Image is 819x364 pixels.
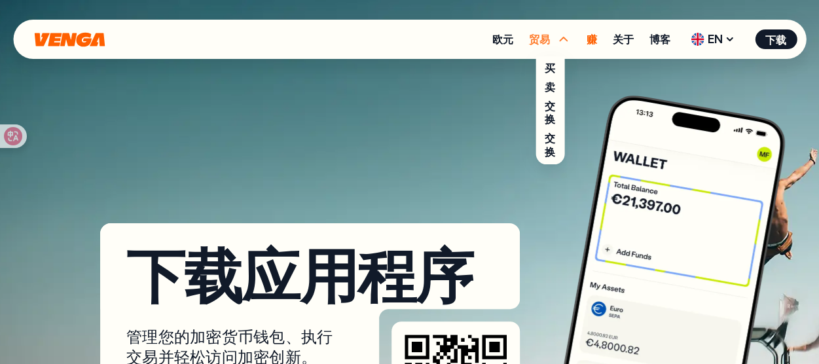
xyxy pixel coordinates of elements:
font: 下载 [765,33,786,46]
font: 欧元 [492,32,513,46]
svg: 家 [33,32,106,47]
font: 博客 [649,32,670,46]
button: 下载 [755,29,797,49]
span: 贸易 [529,31,571,47]
font: 赚 [587,32,597,46]
img: 英国国旗 [691,33,704,46]
a: 欧元 [492,34,513,45]
a: 买 [545,61,555,75]
a: 关于 [613,34,634,45]
span: EN [686,29,739,50]
a: 交换 [545,99,555,126]
font: 关于 [613,32,634,46]
a: 卖 [545,80,555,94]
font: 下载应用程序 [126,236,473,312]
font: EN [708,31,723,46]
font: 贸易 [529,32,550,46]
a: 博客 [649,34,670,45]
a: 赚 [587,34,597,45]
a: 交换 [545,131,555,158]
